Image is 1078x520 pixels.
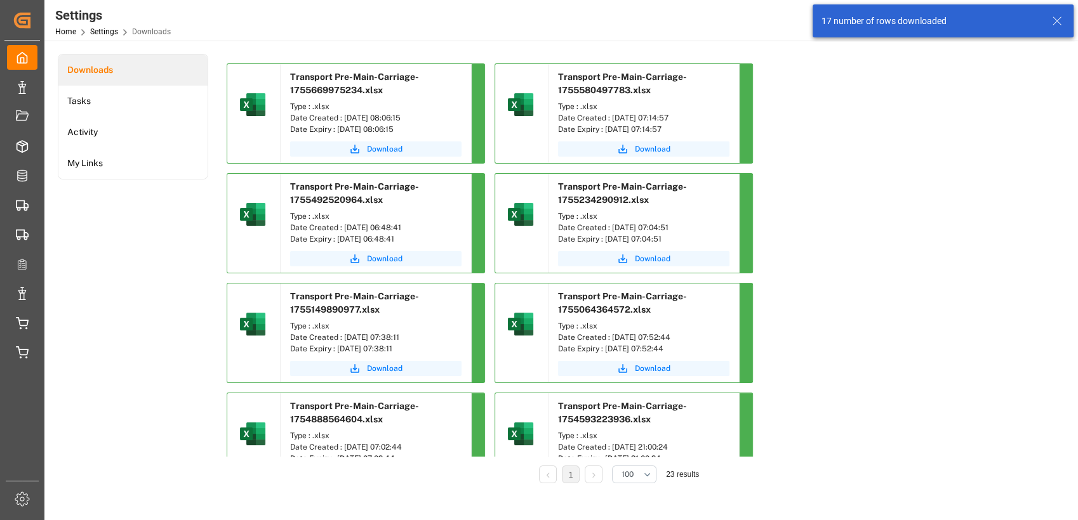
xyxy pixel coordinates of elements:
[90,27,118,36] a: Settings
[290,430,462,441] div: Type : .xlsx
[822,15,1040,28] div: 17 number of rows downloaded
[558,361,729,376] button: Download
[290,361,462,376] button: Download
[558,222,729,233] div: Date Created : [DATE] 07:04:51
[558,291,687,315] span: Transport Pre-Main-Carriage-1755064364572.xlsx
[237,419,268,449] img: microsoft-excel-2019--v1.png
[558,233,729,245] div: Date Expiry : [DATE] 07:04:51
[558,112,729,124] div: Date Created : [DATE] 07:14:57
[290,233,462,245] div: Date Expiry : [DATE] 06:48:41
[290,441,462,453] div: Date Created : [DATE] 07:02:44
[622,469,634,480] span: 100
[558,124,729,135] div: Date Expiry : [DATE] 07:14:57
[290,401,419,424] span: Transport Pre-Main-Carriage-1754888564604.xlsx
[585,465,602,483] li: Next Page
[558,72,687,95] span: Transport Pre-Main-Carriage-1755580497783.xlsx
[635,253,670,264] span: Download
[558,430,729,441] div: Type : .xlsx
[58,148,208,179] a: My Links
[237,309,268,339] img: microsoft-excel-2019--v1.png
[290,332,462,343] div: Date Created : [DATE] 07:38:11
[290,101,462,112] div: Type : .xlsx
[237,89,268,120] img: microsoft-excel-2019--v1.png
[558,320,729,332] div: Type : .xlsx
[505,89,536,120] img: microsoft-excel-2019--v1.png
[290,181,419,205] span: Transport Pre-Main-Carriage-1755492520964.xlsx
[58,55,208,86] a: Downloads
[505,199,536,230] img: microsoft-excel-2019--v1.png
[290,124,462,135] div: Date Expiry : [DATE] 08:06:15
[558,453,729,464] div: Date Expiry : [DATE] 21:00:24
[290,291,419,315] span: Transport Pre-Main-Carriage-1755149890977.xlsx
[558,251,729,266] button: Download
[505,419,536,449] img: microsoft-excel-2019--v1.png
[290,141,462,157] button: Download
[635,363,670,374] span: Download
[612,465,656,483] button: open menu
[290,112,462,124] div: Date Created : [DATE] 08:06:15
[290,222,462,233] div: Date Created : [DATE] 06:48:41
[367,253,403,264] span: Download
[290,211,462,222] div: Type : .xlsx
[569,471,573,479] a: 1
[290,343,462,354] div: Date Expiry : [DATE] 07:38:11
[55,6,171,25] div: Settings
[558,332,729,343] div: Date Created : [DATE] 07:52:44
[367,143,403,155] span: Download
[558,181,687,205] span: Transport Pre-Main-Carriage-1755234290912.xlsx
[55,27,76,36] a: Home
[562,465,580,483] li: 1
[539,465,557,483] li: Previous Page
[290,251,462,266] button: Download
[558,141,729,157] button: Download
[58,117,208,148] a: Activity
[290,453,462,464] div: Date Expiry : [DATE] 07:02:44
[558,401,687,424] span: Transport Pre-Main-Carriage-1754593223936.xlsx
[58,86,208,117] a: Tasks
[558,441,729,453] div: Date Created : [DATE] 21:00:24
[666,470,699,479] span: 23 results
[558,101,729,112] div: Type : .xlsx
[635,143,670,155] span: Download
[558,211,729,222] div: Type : .xlsx
[558,343,729,354] div: Date Expiry : [DATE] 07:52:44
[367,363,403,374] span: Download
[290,72,419,95] span: Transport Pre-Main-Carriage-1755669975234.xlsx
[505,309,536,339] img: microsoft-excel-2019--v1.png
[290,320,462,332] div: Type : .xlsx
[237,199,268,230] img: microsoft-excel-2019--v1.png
